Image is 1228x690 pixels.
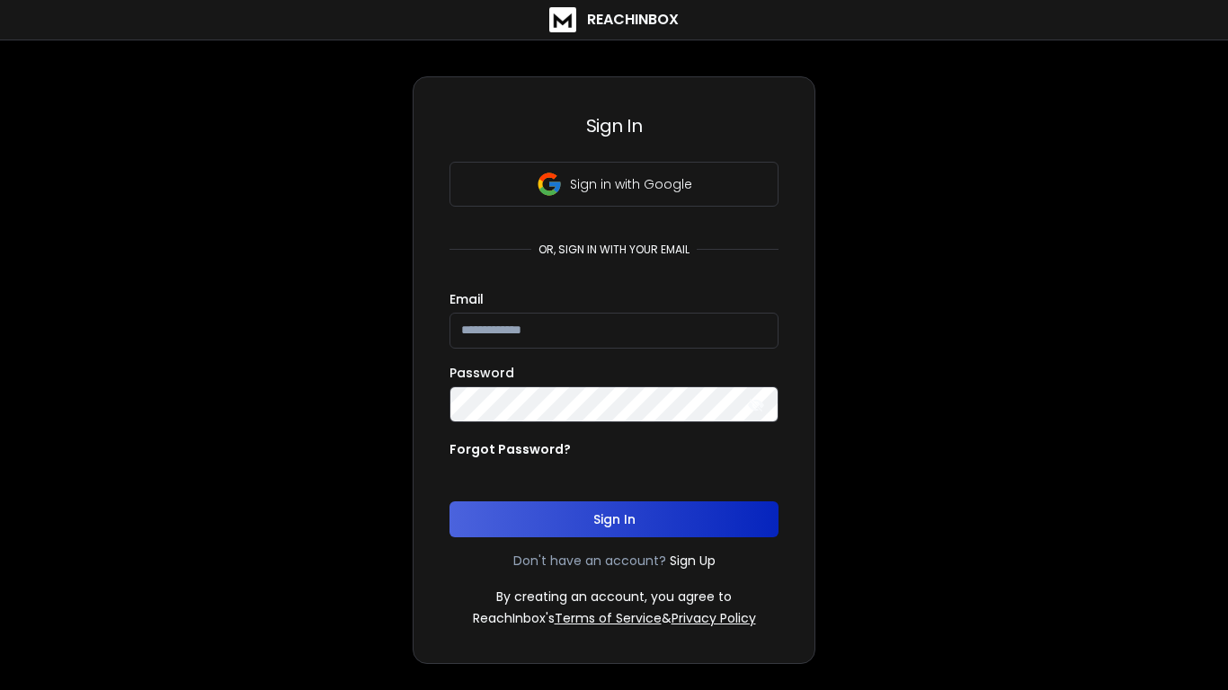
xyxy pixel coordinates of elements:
label: Email [449,293,484,305]
p: Forgot Password? [449,440,571,458]
p: By creating an account, you agree to [496,588,732,606]
a: Sign Up [670,552,716,570]
label: Password [449,367,514,379]
p: ReachInbox's & [473,609,756,627]
button: Sign in with Google [449,162,779,207]
a: Terms of Service [555,609,662,627]
h1: ReachInbox [587,9,679,31]
button: Sign In [449,501,779,537]
p: Don't have an account? [513,552,666,570]
img: logo [549,7,576,32]
a: Privacy Policy [672,609,756,627]
p: or, sign in with your email [531,243,697,257]
a: ReachInbox [549,7,679,32]
h3: Sign In [449,113,779,138]
p: Sign in with Google [570,175,692,193]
